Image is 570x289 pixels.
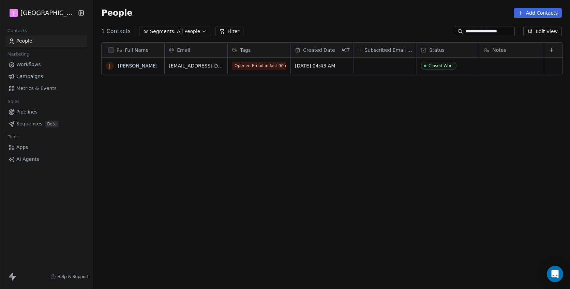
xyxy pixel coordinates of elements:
span: People [16,37,32,45]
span: [GEOGRAPHIC_DATA] [20,9,76,17]
a: SequencesBeta [5,118,87,130]
a: Help & Support [50,274,89,279]
button: Edit View [523,27,562,36]
span: People [101,8,132,18]
button: Add Contacts [514,8,562,18]
span: Pipelines [16,108,37,116]
span: Opened Email in last 90 days - [DATE] [232,62,286,70]
a: Campaigns [5,71,87,82]
span: [EMAIL_ADDRESS][DOMAIN_NAME] [169,62,223,69]
span: [DATE] 04:43 AM [295,62,349,69]
span: 1 Contacts [101,27,131,35]
a: Pipelines [5,106,87,118]
div: Closed Won [429,63,452,68]
span: Subscribed Email Categories [364,47,412,54]
a: [PERSON_NAME] [118,63,157,69]
span: Sales [5,96,22,107]
span: Sequences [16,120,42,127]
span: Notes [492,47,506,54]
button: Filter [215,27,243,36]
span: AI Agents [16,156,39,163]
span: Apps [16,144,28,151]
span: Tools [5,132,21,142]
span: Segments: [150,28,176,35]
span: J [13,10,14,16]
span: Full Name [125,47,149,54]
span: Campaigns [16,73,43,80]
div: Email [165,43,227,57]
span: ACT [341,47,349,53]
div: Status [417,43,480,57]
a: AI Agents [5,154,87,165]
span: Email [177,47,190,54]
a: Apps [5,142,87,153]
span: All People [177,28,200,35]
span: Help & Support [57,274,89,279]
div: J [109,62,110,70]
div: Open Intercom Messenger [547,266,563,282]
a: People [5,35,87,47]
span: Beta [45,121,59,127]
span: Marketing [4,49,32,59]
div: Created DateACT [291,43,354,57]
div: grid [102,58,165,280]
div: Tags [228,43,290,57]
button: J[GEOGRAPHIC_DATA] [8,7,73,19]
a: Metrics & Events [5,83,87,94]
span: Created Date [303,47,335,54]
span: Status [429,47,445,54]
div: Notes [480,43,543,57]
span: Tags [240,47,251,54]
span: Contacts [4,26,30,36]
span: Workflows [16,61,41,68]
span: Metrics & Events [16,85,57,92]
a: Workflows [5,59,87,70]
div: Subscribed Email Categories [354,43,417,57]
div: Full Name [102,43,164,57]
